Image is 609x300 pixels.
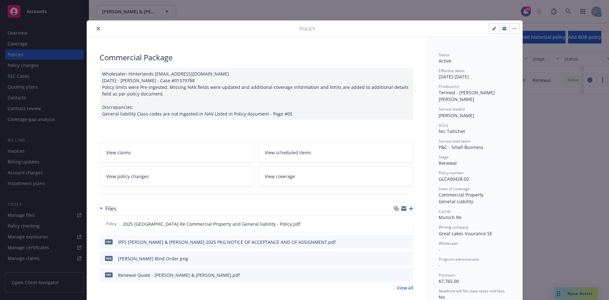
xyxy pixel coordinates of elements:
[439,191,510,198] div: Commercial Property
[100,52,413,63] div: Commercial Package
[439,68,465,73] span: Effective dates
[106,149,131,156] span: View claims
[395,239,400,245] button: download file
[439,123,448,128] span: AC(s)
[106,173,149,180] span: View policy changes
[105,239,113,244] span: pdf
[258,143,413,163] a: View scheduled items
[439,68,510,80] div: [DATE] - [DATE]
[405,255,411,262] button: preview file
[405,221,410,227] button: preview file
[439,128,465,134] span: Nic Tallichet
[439,52,450,57] span: Status
[439,214,462,220] span: Munich Re
[439,230,492,237] span: Great Lakes Insurance SE
[100,143,255,163] a: View claims
[395,272,400,278] button: download file
[439,138,470,144] span: Service lead team
[439,257,479,262] span: Program administrator
[439,224,468,230] span: Writing company
[439,160,457,166] span: Renewal
[118,255,188,262] div: [PERSON_NAME] Bind Order.png
[105,256,113,261] span: png
[118,272,240,278] div: Renewal Quote - [PERSON_NAME] & [PERSON_NAME].pdf
[439,241,459,246] span: Wholesaler
[405,239,411,245] button: preview file
[439,278,459,284] span: $7,765.00
[439,272,455,278] span: Premium
[100,166,255,186] a: View policy changes
[100,68,413,120] div: Wholesaler: Hinterlands [EMAIL_ADDRESS][DOMAIN_NAME] [DATE] - [PERSON_NAME] - Case #01579788 Poli...
[439,262,440,268] span: -
[439,154,449,160] span: Stage
[439,106,465,112] span: Service lead(s)
[439,58,451,64] span: Active
[439,144,483,150] span: P&C - Small Business
[105,204,116,213] h3: Files
[405,272,411,278] button: preview file
[123,221,300,227] span: 2025 [GEOGRAPHIC_DATA] Re Commercial Property and General liability - Policy.pdf
[299,25,315,32] span: Policy
[395,221,400,227] button: download file
[439,246,440,252] span: -
[265,173,295,180] span: View coverage
[397,284,413,291] a: View all
[439,170,464,176] span: Policy number
[439,294,445,300] span: No
[395,255,400,262] button: download file
[439,176,469,182] span: GLCA00428-02
[439,288,505,294] span: Newfront will file state taxes and fees
[439,84,459,89] span: Producer(s)
[95,25,102,32] button: close
[439,186,470,191] span: Lines of coverage
[439,112,474,118] span: [PERSON_NAME]
[118,239,336,245] div: IPFS [PERSON_NAME] & [PERSON_NAME] 2025 PKG NOTICE OF ACCEPTANCE AND OF ASSIGNMENT.pdf
[439,90,496,102] span: Termed - [PERSON_NAME] [PERSON_NAME]
[265,149,311,156] span: View scheduled items
[258,166,413,186] a: View coverage
[100,204,116,213] div: Files
[439,198,510,205] div: General Liability
[105,221,118,227] span: Policy
[439,209,451,214] span: Carrier
[105,272,113,277] span: pdf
